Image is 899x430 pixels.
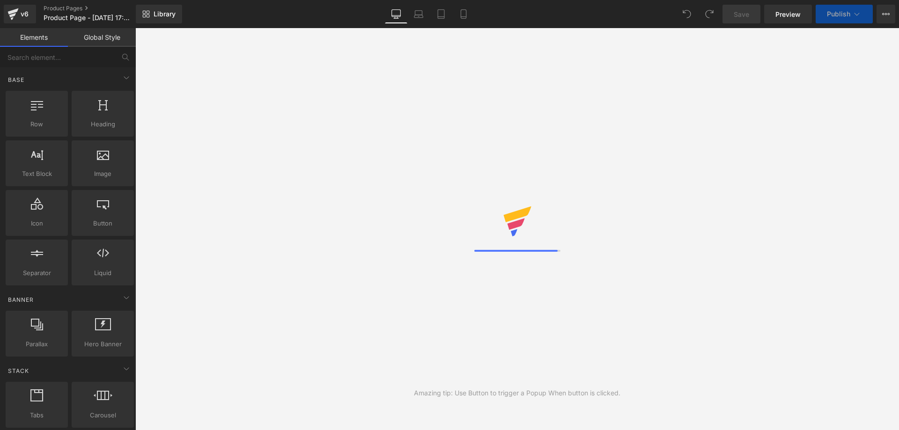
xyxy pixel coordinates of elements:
a: v6 [4,5,36,23]
span: Heading [74,119,131,129]
span: Icon [8,219,65,228]
a: Desktop [385,5,407,23]
span: Preview [775,9,801,19]
span: Publish [827,10,850,18]
span: Liquid [74,268,131,278]
span: Tabs [8,410,65,420]
a: Tablet [430,5,452,23]
span: Separator [8,268,65,278]
span: Hero Banner [74,339,131,349]
a: Global Style [68,28,136,47]
span: Library [154,10,176,18]
div: v6 [19,8,30,20]
span: Stack [7,366,30,375]
span: Base [7,75,25,84]
a: Mobile [452,5,475,23]
span: Parallax [8,339,65,349]
span: Banner [7,295,35,304]
span: Carousel [74,410,131,420]
a: New Library [136,5,182,23]
button: Publish [816,5,873,23]
span: Save [734,9,749,19]
a: Product Pages [44,5,151,12]
div: Amazing tip: Use Button to trigger a Popup When button is clicked. [414,388,620,398]
button: More [877,5,895,23]
a: Preview [764,5,812,23]
button: Redo [700,5,719,23]
span: Image [74,169,131,179]
span: Text Block [8,169,65,179]
span: Button [74,219,131,228]
button: Undo [678,5,696,23]
a: Laptop [407,5,430,23]
span: Product Page - [DATE] 17:24:10 [44,14,133,22]
span: Row [8,119,65,129]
